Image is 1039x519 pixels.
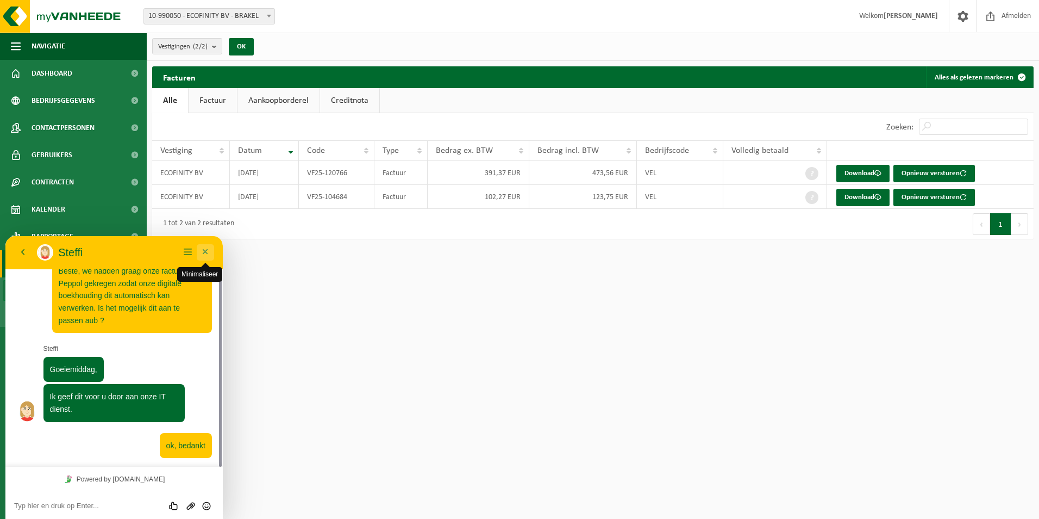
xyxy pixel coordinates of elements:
[32,196,65,223] span: Kalender
[189,88,237,113] a: Factuur
[59,239,67,247] img: Tawky_16x16.svg
[32,169,74,196] span: Contracten
[537,146,599,155] span: Bedrag incl. BTW
[32,60,72,87] span: Dashboard
[383,146,399,155] span: Type
[230,161,299,185] td: [DATE]
[177,264,193,275] button: Upload bestand
[32,223,73,250] span: Rapportage
[32,141,72,169] span: Gebruikers
[143,8,275,24] span: 10-990050 - ECOFINITY BV - BRAKEL
[973,213,990,235] button: Previous
[529,185,637,209] td: 123,75 EUR
[3,280,144,301] a: Facturen
[926,66,1032,88] button: Alles als gelezen markeren
[158,39,208,55] span: Vestigingen
[152,161,230,185] td: ECOFINITY BV
[374,185,427,209] td: Factuur
[1011,213,1028,235] button: Next
[428,161,530,185] td: 391,37 EUR
[3,304,144,324] a: Documenten
[238,146,262,155] span: Datum
[374,161,427,185] td: Factuur
[32,87,95,114] span: Bedrijfsgegevens
[886,123,913,132] label: Zoeken:
[161,264,178,275] div: Beoordeel deze chat
[144,9,274,24] span: 10-990050 - ECOFINITY BV - BRAKEL
[990,213,1011,235] button: 1
[55,236,163,250] a: Powered by [DOMAIN_NAME]
[152,66,206,88] h2: Facturen
[307,146,325,155] span: Code
[884,12,938,20] strong: [PERSON_NAME]
[436,146,493,155] span: Bedrag ex. BTW
[229,38,254,55] button: OK
[645,146,689,155] span: Bedrijfscode
[836,189,890,206] a: Download
[32,33,65,60] span: Navigatie
[193,264,209,275] button: Emoji invoeren
[299,161,375,185] td: VF25-120766
[299,185,375,209] td: VF25-104684
[32,114,95,141] span: Contactpersonen
[731,146,788,155] span: Volledig betaald
[529,161,637,185] td: 473,56 EUR
[320,88,379,113] a: Creditnota
[152,185,230,209] td: ECOFINITY BV
[152,38,222,54] button: Vestigingen(2/2)
[5,236,223,519] iframe: chat widget
[893,165,975,182] button: Opnieuw versturen
[160,146,192,155] span: Vestiging
[152,88,188,113] a: Alle
[237,88,320,113] a: Aankoopborderel
[230,185,299,209] td: [DATE]
[893,189,975,206] button: Opnieuw versturen
[193,43,208,50] count: (2/2)
[836,165,890,182] a: Download
[158,214,234,234] div: 1 tot 2 van 2 resultaten
[637,185,724,209] td: VEL
[428,185,530,209] td: 102,27 EUR
[637,161,724,185] td: VEL
[161,264,209,275] div: Group of buttons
